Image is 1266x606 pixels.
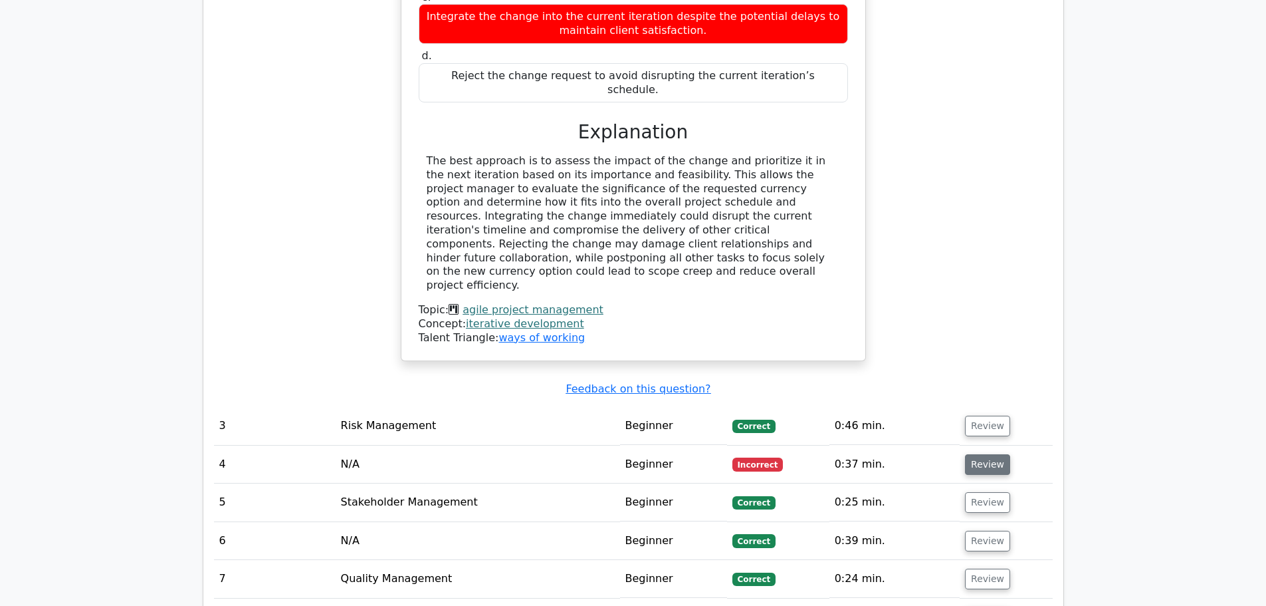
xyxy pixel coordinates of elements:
[829,522,960,560] td: 0:39 min.
[732,420,776,433] span: Correct
[336,484,620,522] td: Stakeholder Management
[214,522,336,560] td: 6
[965,416,1010,436] button: Review
[427,121,840,144] h3: Explanation
[829,446,960,484] td: 0:37 min.
[965,531,1010,551] button: Review
[620,484,727,522] td: Beginner
[965,569,1010,589] button: Review
[427,154,840,293] div: The best approach is to assess the impact of the change and prioritize it in the next iteration b...
[422,49,432,62] span: d.
[732,496,776,510] span: Correct
[732,573,776,586] span: Correct
[829,560,960,598] td: 0:24 min.
[620,522,727,560] td: Beginner
[965,492,1010,513] button: Review
[419,4,848,44] div: Integrate the change into the current iteration despite the potential delays to maintain client s...
[498,331,585,344] a: ways of working
[336,407,620,445] td: Risk Management
[419,303,848,317] div: Topic:
[214,446,336,484] td: 4
[214,484,336,522] td: 5
[829,407,960,445] td: 0:46 min.
[419,317,848,331] div: Concept:
[620,560,727,598] td: Beginner
[336,446,620,484] td: N/A
[732,534,776,547] span: Correct
[463,303,603,316] a: agile project management
[214,560,336,598] td: 7
[620,446,727,484] td: Beginner
[466,317,584,330] a: iterative development
[336,522,620,560] td: N/A
[566,382,710,395] a: Feedback on this question?
[965,454,1010,475] button: Review
[732,458,784,471] span: Incorrect
[620,407,727,445] td: Beginner
[419,303,848,345] div: Talent Triangle:
[829,484,960,522] td: 0:25 min.
[214,407,336,445] td: 3
[419,63,848,103] div: Reject the change request to avoid disrupting the current iteration’s schedule.
[336,560,620,598] td: Quality Management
